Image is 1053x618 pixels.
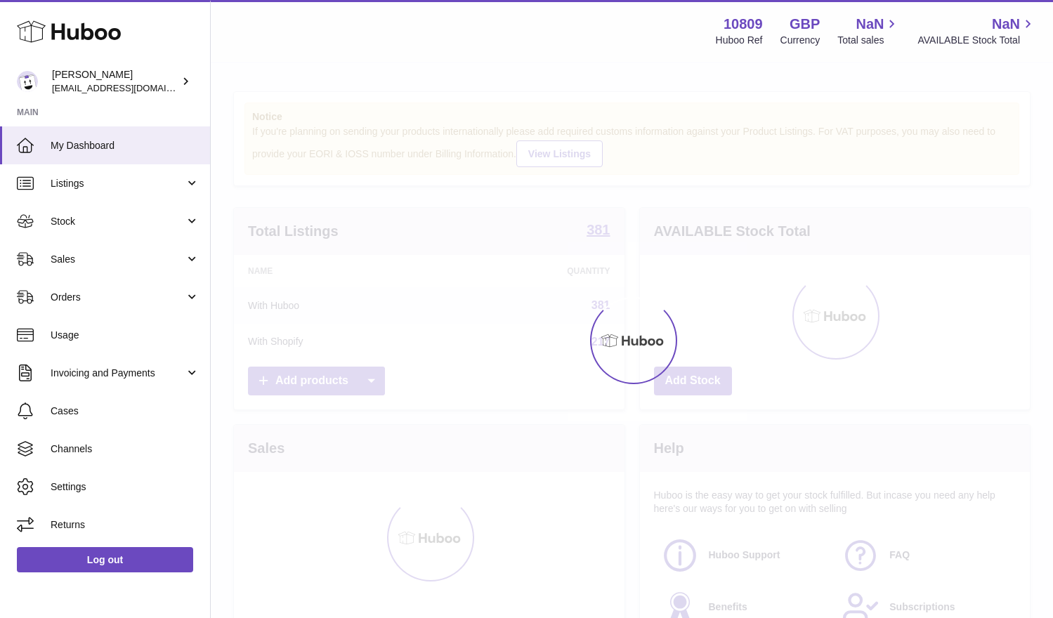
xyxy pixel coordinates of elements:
[51,329,200,342] span: Usage
[724,15,763,34] strong: 10809
[51,253,185,266] span: Sales
[52,82,207,93] span: [EMAIL_ADDRESS][DOMAIN_NAME]
[51,367,185,380] span: Invoicing and Payments
[17,71,38,92] img: shop@ballersingod.com
[51,291,185,304] span: Orders
[780,34,820,47] div: Currency
[856,15,884,34] span: NaN
[51,405,200,418] span: Cases
[51,442,200,456] span: Channels
[51,177,185,190] span: Listings
[51,518,200,532] span: Returns
[51,215,185,228] span: Stock
[837,15,900,47] a: NaN Total sales
[992,15,1020,34] span: NaN
[17,547,193,572] a: Log out
[716,34,763,47] div: Huboo Ref
[917,15,1036,47] a: NaN AVAILABLE Stock Total
[51,480,200,494] span: Settings
[917,34,1036,47] span: AVAILABLE Stock Total
[51,139,200,152] span: My Dashboard
[790,15,820,34] strong: GBP
[52,68,178,95] div: [PERSON_NAME]
[837,34,900,47] span: Total sales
